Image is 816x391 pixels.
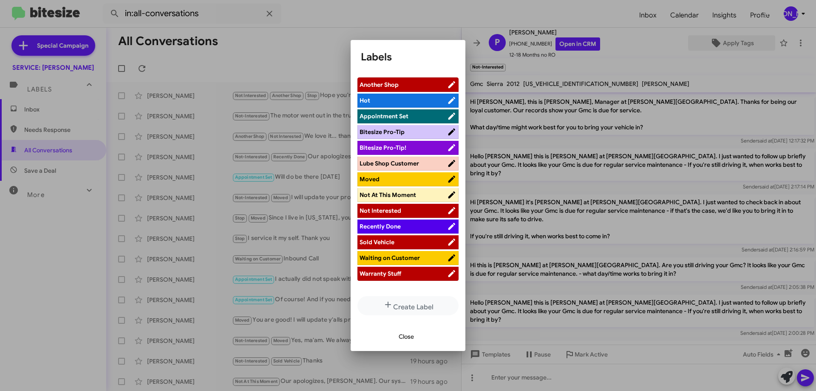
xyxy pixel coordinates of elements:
span: Another Shop [360,81,399,88]
span: Sold Vehicle [360,238,394,246]
span: Lube Shop Customer [360,160,419,167]
span: Warranty Stuff [360,270,401,277]
span: Recently Done [360,223,401,230]
span: Bitesize Pro-Tip! [360,144,406,151]
span: Appointment Set [360,112,408,120]
span: Moved [360,175,380,183]
span: Hot [360,97,370,104]
span: Close [399,329,414,344]
span: Waiting on Customer [360,254,420,262]
h1: Labels [361,50,455,64]
span: Bitesize Pro-Tip [360,128,405,136]
button: Close [392,329,421,344]
span: Not At This Moment [360,191,416,199]
span: Not Interested [360,207,401,214]
button: Create Label [357,296,459,315]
